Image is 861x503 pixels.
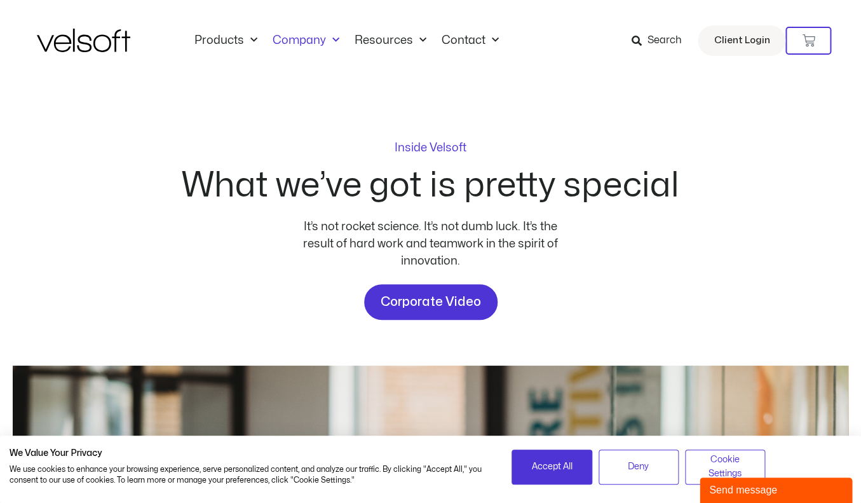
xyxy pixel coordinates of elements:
[381,292,481,312] span: Corporate Video
[10,448,492,459] h2: We Value Your Privacy
[395,142,466,154] p: Inside Velsoft
[631,30,690,52] a: Search
[714,32,769,49] span: Client Login
[297,218,564,270] div: It’s not rocket science. It’s not dumb luck. It’s the result of hard work and teamwork in the spi...
[265,34,347,48] a: CompanyMenu Toggle
[187,34,506,48] nav: Menu
[693,453,757,481] span: Cookie Settings
[187,34,265,48] a: ProductsMenu Toggle
[700,475,855,503] iframe: chat widget
[647,32,681,49] span: Search
[685,450,765,485] button: Adjust cookie preferences
[364,284,498,320] a: Corporate Video
[10,464,492,486] p: We use cookies to enhance your browsing experience, serve personalized content, and analyze our t...
[347,34,434,48] a: ResourcesMenu Toggle
[599,450,679,485] button: Deny all cookies
[628,460,649,474] span: Deny
[37,29,130,52] img: Velsoft Training Materials
[512,450,592,485] button: Accept all cookies
[698,25,785,56] a: Client Login
[531,460,572,474] span: Accept All
[182,169,679,203] h2: What we’ve got is pretty special
[434,34,506,48] a: ContactMenu Toggle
